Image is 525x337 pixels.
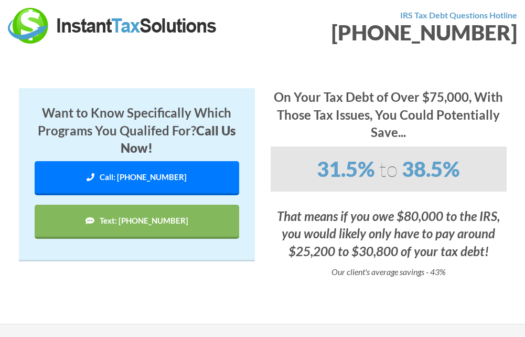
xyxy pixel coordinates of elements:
h4: Want to Know Specifically Which Programs You Qualifed For? [35,104,239,157]
a: Call: [PHONE_NUMBER] [35,161,239,195]
strong: IRS Tax Debt Questions Hotline [400,10,517,20]
div: [PHONE_NUMBER] [271,22,518,43]
img: Instant Tax Solutions Logo [8,8,218,44]
span: 38.5% [402,156,460,182]
a: Instant Tax Solutions Logo [8,19,218,29]
i: Our client's average savings - 43% [331,267,446,277]
span: to [379,156,398,182]
h4: That means if you owe $80,000 to the IRS, you would likely only have to pay around $25,200 to $30... [271,207,507,260]
a: Text: [PHONE_NUMBER] [35,205,239,239]
h4: On Your Tax Debt of Over $75,000, With Those Tax Issues, You Could Potentially Save... [271,88,507,141]
span: 31.5% [317,156,375,182]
